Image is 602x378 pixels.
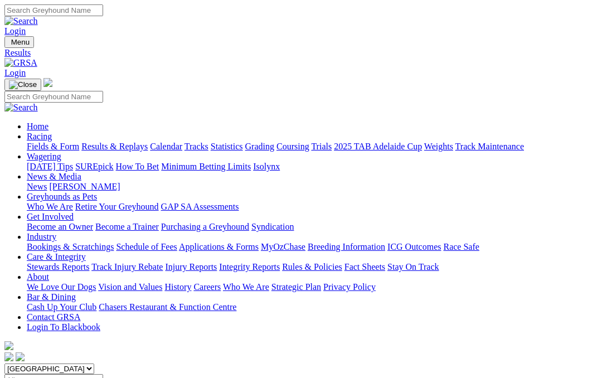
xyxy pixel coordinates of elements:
a: Who We Are [27,202,73,211]
img: twitter.svg [16,352,25,361]
a: Become an Owner [27,222,93,231]
img: GRSA [4,58,37,68]
a: Stay On Track [387,262,439,272]
img: Search [4,103,38,113]
a: Race Safe [443,242,479,251]
img: facebook.svg [4,352,13,361]
a: Racing [27,132,52,141]
a: News [27,182,47,191]
a: Track Injury Rebate [91,262,163,272]
div: Get Involved [27,222,598,232]
a: Home [27,122,48,131]
a: Integrity Reports [219,262,280,272]
a: Isolynx [253,162,280,171]
span: Menu [11,38,30,46]
a: We Love Our Dogs [27,282,96,292]
a: History [164,282,191,292]
a: Login [4,68,26,77]
a: Coursing [276,142,309,151]
div: Greyhounds as Pets [27,202,598,212]
a: About [27,272,49,282]
a: Calendar [150,142,182,151]
a: Bar & Dining [27,292,76,302]
img: logo-grsa-white.png [43,78,52,87]
a: [PERSON_NAME] [49,182,120,191]
div: Industry [27,242,598,252]
a: Track Maintenance [455,142,524,151]
a: Care & Integrity [27,252,86,261]
button: Toggle navigation [4,79,41,91]
a: Chasers Restaurant & Function Centre [99,302,236,312]
a: How To Bet [116,162,159,171]
a: Results [4,48,598,58]
button: Toggle navigation [4,36,34,48]
a: Trials [311,142,332,151]
a: Injury Reports [165,262,217,272]
input: Search [4,4,103,16]
a: Privacy Policy [323,282,376,292]
a: Rules & Policies [282,262,342,272]
a: Login To Blackbook [27,322,100,332]
input: Search [4,91,103,103]
a: SUREpick [75,162,113,171]
a: Applications & Forms [179,242,259,251]
a: Schedule of Fees [116,242,177,251]
a: Greyhounds as Pets [27,192,97,201]
img: logo-grsa-white.png [4,341,13,350]
img: Search [4,16,38,26]
a: Breeding Information [308,242,385,251]
a: Fact Sheets [344,262,385,272]
a: Syndication [251,222,294,231]
a: Stewards Reports [27,262,89,272]
a: News & Media [27,172,81,181]
a: 2025 TAB Adelaide Cup [334,142,422,151]
a: Minimum Betting Limits [161,162,251,171]
a: Results & Replays [81,142,148,151]
img: Close [9,80,37,89]
a: Strategic Plan [271,282,321,292]
a: Purchasing a Greyhound [161,222,249,231]
div: About [27,282,598,292]
a: [DATE] Tips [27,162,73,171]
div: Racing [27,142,598,152]
a: Login [4,26,26,36]
a: MyOzChase [261,242,305,251]
a: GAP SA Assessments [161,202,239,211]
a: Fields & Form [27,142,79,151]
div: News & Media [27,182,598,192]
a: Cash Up Your Club [27,302,96,312]
a: Vision and Values [98,282,162,292]
a: Get Involved [27,212,74,221]
a: Careers [193,282,221,292]
a: Retire Your Greyhound [75,202,159,211]
a: Weights [424,142,453,151]
a: Bookings & Scratchings [27,242,114,251]
div: Wagering [27,162,598,172]
a: Grading [245,142,274,151]
a: Industry [27,232,56,241]
a: Wagering [27,152,61,161]
a: Tracks [185,142,208,151]
a: Who We Are [223,282,269,292]
a: Statistics [211,142,243,151]
a: ICG Outcomes [387,242,441,251]
div: Care & Integrity [27,262,598,272]
a: Contact GRSA [27,312,80,322]
a: Become a Trainer [95,222,159,231]
div: Bar & Dining [27,302,598,312]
